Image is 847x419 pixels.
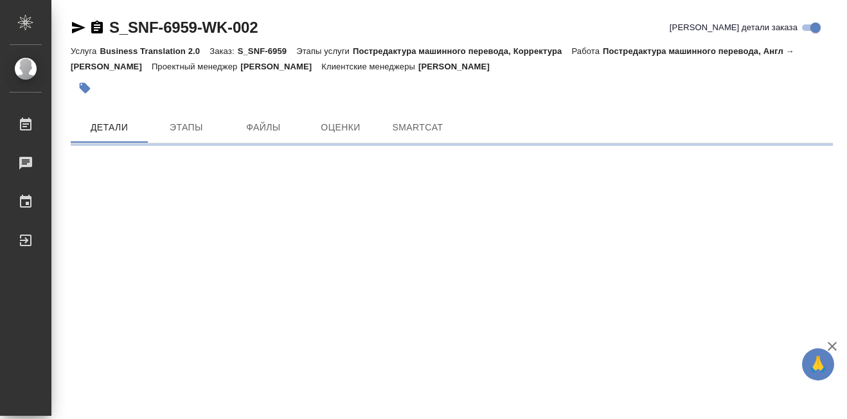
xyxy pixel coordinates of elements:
[353,46,571,56] p: Постредактура машинного перевода, Корректура
[71,46,100,56] p: Услуга
[156,120,217,136] span: Этапы
[802,348,834,380] button: 🙏
[240,62,321,71] p: [PERSON_NAME]
[670,21,798,34] span: [PERSON_NAME] детали заказа
[109,19,258,36] a: S_SNF-6959-WK-002
[310,120,371,136] span: Оценки
[100,46,210,56] p: Business Translation 2.0
[321,62,418,71] p: Клиентские менеджеры
[296,46,353,56] p: Этапы услуги
[152,62,240,71] p: Проектный менеджер
[89,20,105,35] button: Скопировать ссылку
[233,120,294,136] span: Файлы
[78,120,140,136] span: Детали
[418,62,499,71] p: [PERSON_NAME]
[238,46,297,56] p: S_SNF-6959
[571,46,603,56] p: Работа
[807,351,829,378] span: 🙏
[71,20,86,35] button: Скопировать ссылку для ЯМессенджера
[210,46,237,56] p: Заказ:
[387,120,449,136] span: SmartCat
[71,74,99,102] button: Добавить тэг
